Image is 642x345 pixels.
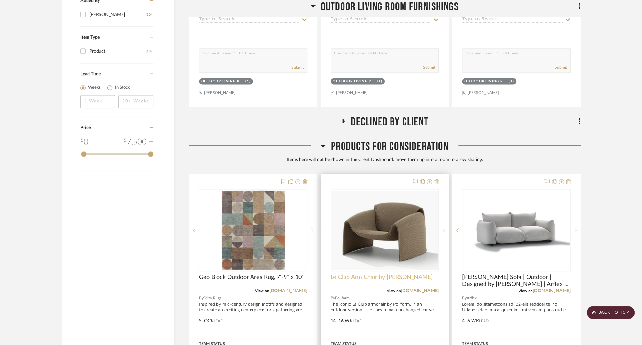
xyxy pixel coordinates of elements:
button: Submit [291,65,304,70]
div: (1) [509,79,514,84]
div: Items here will not be shown in the Client Dashboard, move them up into a room to allow sharing. [189,156,581,163]
span: Geo Block Outdoor Area Rug, 7'-9" x 10' [199,273,303,280]
div: (10) [146,9,152,20]
a: [DOMAIN_NAME] [533,288,571,293]
div: Outdoor Living Room Furnishings [333,79,376,84]
span: By [462,295,467,301]
div: [PERSON_NAME] [89,9,146,20]
span: View on [255,289,269,292]
input: Type to Search… [331,17,431,23]
span: View on [519,289,533,292]
span: Le Club Arm Chair by [PERSON_NAME] [331,273,433,280]
span: Item Type [80,35,100,40]
span: Lead Time [80,72,101,76]
span: Arflex [467,295,477,301]
div: 0 [199,189,307,271]
div: 7,500 + [123,136,153,148]
div: Outdoor Living Room Furnishings [201,79,244,84]
span: Declined by Client [351,115,428,129]
div: (10) [146,46,152,56]
span: By [331,295,335,301]
a: [DOMAIN_NAME] [269,288,307,293]
span: Price [80,125,91,130]
span: [PERSON_NAME] Sofa | Outdoor | Designed by [PERSON_NAME] | Arflex - 2 seater [462,273,570,288]
input: Type to Search… [462,17,563,23]
label: Weeks [88,84,101,91]
div: 0 [331,189,438,271]
button: Submit [555,65,567,70]
input: Type to Search… [199,17,299,23]
div: (1) [377,79,382,84]
div: (1) [245,79,251,84]
span: Feizy Rugs [204,295,221,301]
div: Product [89,46,146,56]
img: Geo Block Outdoor Area Rug, 7'-9" x 10' [221,190,286,271]
div: 0 [80,136,88,148]
span: By [199,295,204,301]
img: Marenco Sofa | Outdoor | Designed by Mario Marenco | Arflex - 2 seater [463,204,570,256]
label: In Stock [115,84,130,91]
button: Submit [423,65,435,70]
a: [DOMAIN_NAME] [401,288,439,293]
span: Poliform [335,295,350,301]
img: Le Club Arm Chair by Jean-Marie Massaud [331,191,438,270]
span: View on [387,289,401,292]
input: 1 Week [80,95,115,108]
span: Products For Consideration [331,140,448,154]
input: 20+ Weeks [118,95,153,108]
div: Outdoor Living Room Furnishings [464,79,507,84]
scroll-to-top-button: BACK TO TOP [587,306,635,319]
